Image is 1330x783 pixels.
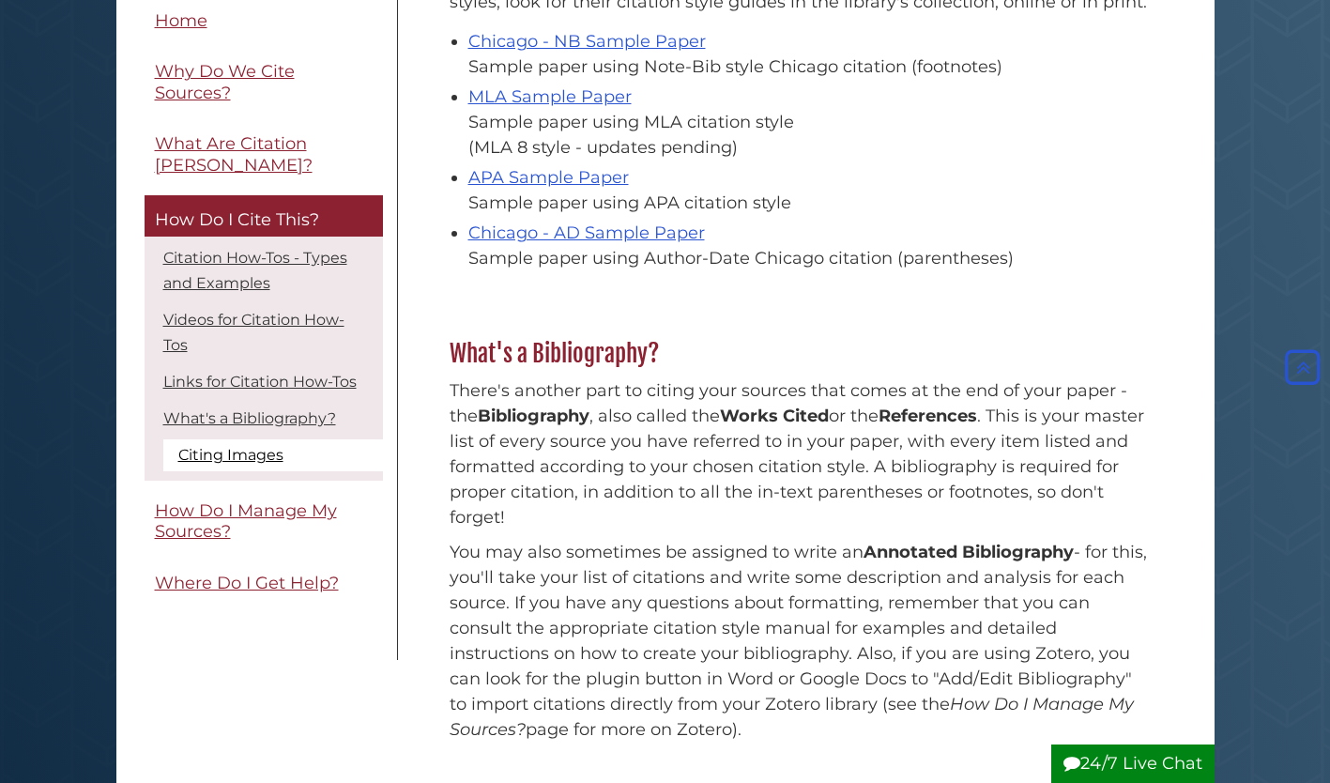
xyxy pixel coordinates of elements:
[1051,745,1215,783] button: 24/7 Live Chat
[155,62,295,104] span: Why Do We Cite Sources?
[450,378,1149,530] p: There's another part to citing your sources that comes at the end of your paper - the , also call...
[163,439,383,471] a: Citing Images
[155,210,319,231] span: How Do I Cite This?
[145,490,383,553] a: How Do I Manage My Sources?
[163,311,344,354] a: Videos for Citation How-Tos
[720,406,829,426] span: Works Cited
[163,249,347,292] a: Citation How-Tos - Types and Examples
[468,54,1149,80] div: Sample paper using Note-Bib style Chicago citation (footnotes)
[468,110,1149,161] div: Sample paper using MLA citation style (MLA 8 style - updates pending)
[440,339,1158,369] h2: What's a Bibliography?
[145,562,383,605] a: Where Do I Get Help?
[1280,358,1325,378] a: Back to Top
[145,196,383,238] a: How Do I Cite This?
[478,406,589,426] span: Bibliography
[468,86,632,107] a: MLA Sample Paper
[155,500,337,543] span: How Do I Manage My Sources?
[155,573,339,593] span: Where Do I Get Help?
[468,31,706,52] a: Chicago - NB Sample Paper
[163,373,357,391] a: Links for Citation How-Tos
[155,134,313,177] span: What Are Citation [PERSON_NAME]?
[468,246,1149,271] div: Sample paper using Author-Date Chicago citation (parentheses)
[879,406,977,426] span: References
[468,167,629,188] a: APA Sample Paper
[468,223,705,243] a: Chicago - AD Sample Paper
[163,409,336,427] a: What's a Bibliography?
[155,10,207,31] span: Home
[450,540,1149,743] p: You may also sometimes be assigned to write an - for this, you'll take your list of citations and...
[468,191,1149,216] div: Sample paper using APA citation style
[450,694,1134,740] em: How Do I Manage My Sources?
[145,52,383,115] a: Why Do We Cite Sources?
[864,542,1074,562] strong: Annotated Bibliography
[145,124,383,187] a: What Are Citation [PERSON_NAME]?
